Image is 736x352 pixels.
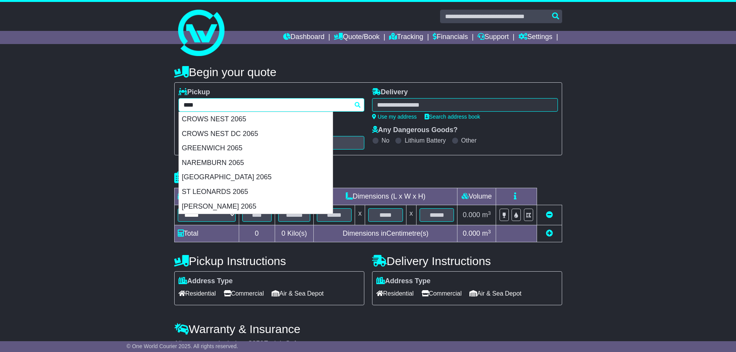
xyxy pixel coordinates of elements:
td: Total [174,225,239,242]
label: Any Dangerous Goods? [372,126,458,134]
label: Delivery [372,88,408,97]
a: Tracking [389,31,423,44]
div: NAREMBURN 2065 [179,156,333,170]
span: 0 [281,230,285,237]
span: 250 [252,340,264,347]
span: Air & Sea Depot [272,287,324,299]
h4: Begin your quote [174,66,562,78]
typeahead: Please provide city [178,98,364,112]
span: 0.000 [463,211,480,219]
a: Add new item [546,230,553,237]
a: Dashboard [283,31,325,44]
td: x [406,205,416,225]
a: Quote/Book [334,31,379,44]
span: Air & Sea Depot [469,287,522,299]
td: Dimensions in Centimetre(s) [314,225,457,242]
a: Remove this item [546,211,553,219]
h4: Package details | [174,171,271,184]
td: Dimensions (L x W x H) [314,188,457,205]
span: 0.000 [463,230,480,237]
h4: Pickup Instructions [174,255,364,267]
label: Other [461,137,477,144]
div: [PERSON_NAME] 2065 [179,199,333,214]
label: Address Type [376,277,431,286]
td: Volume [457,188,496,205]
a: Support [478,31,509,44]
td: Type [174,188,239,205]
a: Use my address [372,114,417,120]
span: © One World Courier 2025. All rights reserved. [127,343,238,349]
div: CROWS NEST DC 2065 [179,127,333,141]
td: x [355,205,365,225]
div: [GEOGRAPHIC_DATA] 2065 [179,170,333,185]
span: Residential [376,287,414,299]
a: Financials [433,31,468,44]
td: Kilo(s) [275,225,314,242]
span: m [482,211,491,219]
sup: 3 [488,229,491,235]
h4: Warranty & Insurance [174,323,562,335]
span: Commercial [224,287,264,299]
span: Residential [178,287,216,299]
a: Search address book [425,114,480,120]
div: ST LEONARDS 2065 [179,185,333,199]
a: Settings [518,31,552,44]
label: Address Type [178,277,233,286]
div: GREENWICH 2065 [179,141,333,156]
label: Lithium Battery [405,137,446,144]
label: Pickup [178,88,210,97]
label: No [382,137,389,144]
sup: 3 [488,210,491,216]
span: Commercial [422,287,462,299]
span: m [482,230,491,237]
h4: Delivery Instructions [372,255,562,267]
div: All our quotes include a $ FreightSafe warranty. [174,340,562,348]
div: CROWS NEST 2065 [179,112,333,127]
td: 0 [239,225,275,242]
